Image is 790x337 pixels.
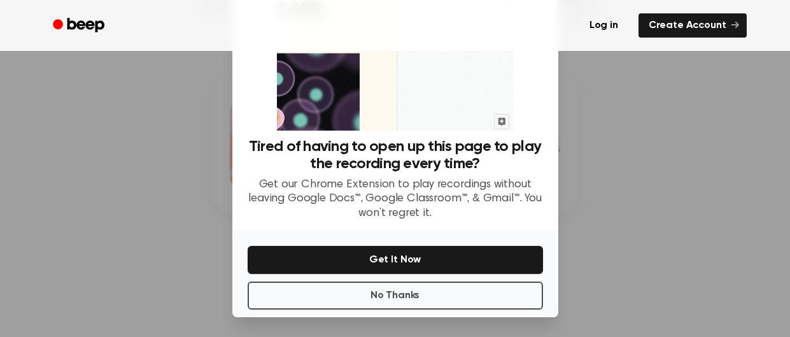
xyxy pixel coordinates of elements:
[638,13,747,38] a: Create Account
[248,246,543,274] button: Get It Now
[248,178,543,221] p: Get our Chrome Extension to play recordings without leaving Google Docs™, Google Classroom™, & Gm...
[44,13,116,38] a: Beep
[248,138,543,173] h3: Tired of having to open up this page to play the recording every time?
[577,11,631,40] a: Log in
[248,282,543,310] button: No Thanks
